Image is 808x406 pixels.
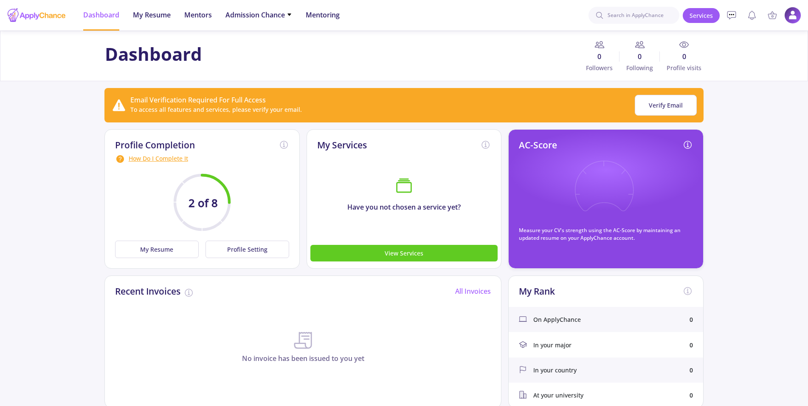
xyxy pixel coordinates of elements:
[690,315,693,324] div: 0
[306,10,340,20] span: Mentoring
[130,105,302,114] div: To access all features and services, please verify your email.
[519,286,555,297] h2: My Rank
[184,10,212,20] span: Mentors
[202,241,289,258] a: Profile Setting
[83,10,119,20] span: Dashboard
[619,51,660,62] span: 0
[533,366,577,375] span: In your country
[690,366,693,375] div: 0
[588,7,679,24] input: Search in ApplyChance
[115,241,202,258] a: My Resume
[310,245,498,261] button: View Services
[115,286,180,297] h2: Recent Invoices
[206,241,289,258] button: Profile Setting
[619,63,660,72] span: Following
[579,51,619,62] span: 0
[519,227,693,242] p: Measure your CV's strength using the AC-Score by maintaining an updated resume on your ApplyChanc...
[115,140,195,150] h2: Profile Completion
[307,202,501,212] p: Have you not chosen a service yet?
[519,140,557,150] h2: AC-Score
[690,391,693,400] div: 0
[683,8,720,23] a: Services
[660,63,703,72] span: Profile visits
[533,391,583,400] span: At your university
[105,353,501,363] p: No invoice has been issued to you yet
[635,95,697,116] button: Verify Email
[105,43,202,65] h1: Dashboard
[130,95,302,105] div: Email Verification Required For Full Access
[115,241,199,258] button: My Resume
[579,63,619,72] span: Followers
[317,140,367,150] h2: My Services
[533,341,572,349] span: In your major
[690,341,693,349] div: 0
[455,287,491,296] a: All Invoices
[225,10,292,20] span: Admission Chance
[660,51,703,62] span: 0
[189,196,218,210] text: 2 of 8
[533,315,581,324] span: On ApplyChance
[310,248,498,258] a: View Services
[115,154,289,164] div: How Do I Complete It
[133,10,171,20] span: My Resume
